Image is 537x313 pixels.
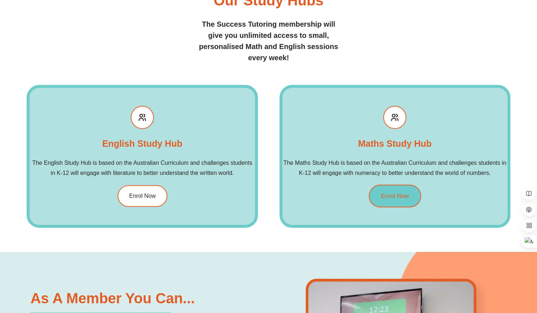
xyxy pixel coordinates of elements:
[196,18,341,63] h2: The Success Tutoring membership will give you unlimited access to small, personalised Math and En...
[369,185,421,207] a: Enrol Now
[417,232,537,313] iframe: Chat Widget
[129,193,156,199] span: Enrol Now
[102,136,182,150] h2: English Study Hub
[358,136,431,150] h2: Maths Study Hub
[381,193,409,199] span: Enrol Now
[30,158,255,178] h2: The English Study Hub is based on the Australian Curriculum and challenges students in K-12 will ...
[30,291,265,305] h2: As a Member You Can...
[118,185,167,207] a: Enrol Now
[282,158,507,178] h2: The Maths Study Hub is based on the Australian Curriculum and challenges students in K-12 will en...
